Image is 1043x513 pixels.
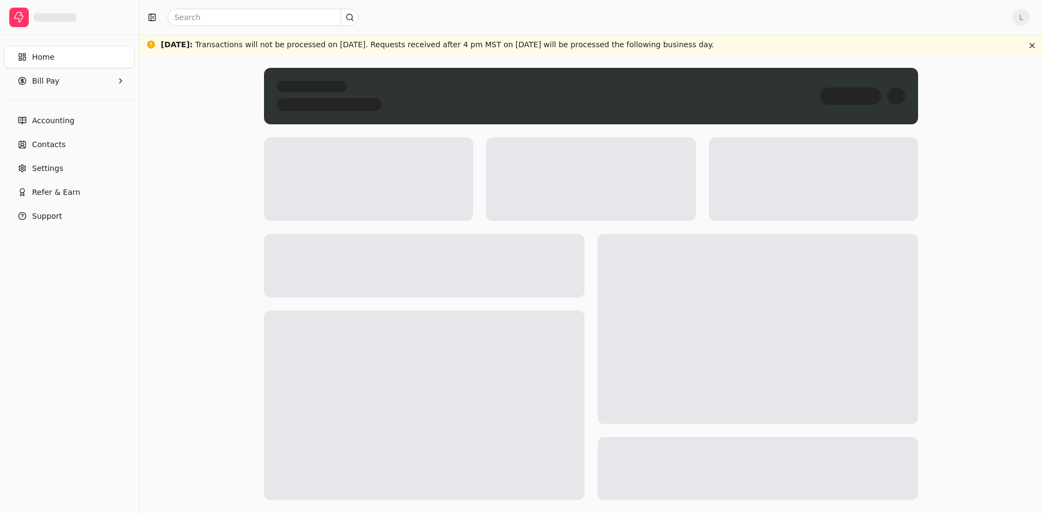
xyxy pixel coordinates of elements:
[32,139,66,150] span: Contacts
[32,52,54,63] span: Home
[32,163,63,174] span: Settings
[4,46,134,68] a: Home
[4,181,134,203] button: Refer & Earn
[32,115,74,126] span: Accounting
[4,205,134,227] button: Support
[161,39,714,50] div: Transactions will not be processed on [DATE]. Requests received after 4 pm MST on [DATE] will be ...
[32,211,62,222] span: Support
[4,157,134,179] a: Settings
[1013,9,1030,26] button: L
[32,75,59,87] span: Bill Pay
[167,9,359,26] input: Search
[4,70,134,92] button: Bill Pay
[4,134,134,155] a: Contacts
[32,187,80,198] span: Refer & Earn
[4,110,134,131] a: Accounting
[161,40,193,49] span: [DATE] :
